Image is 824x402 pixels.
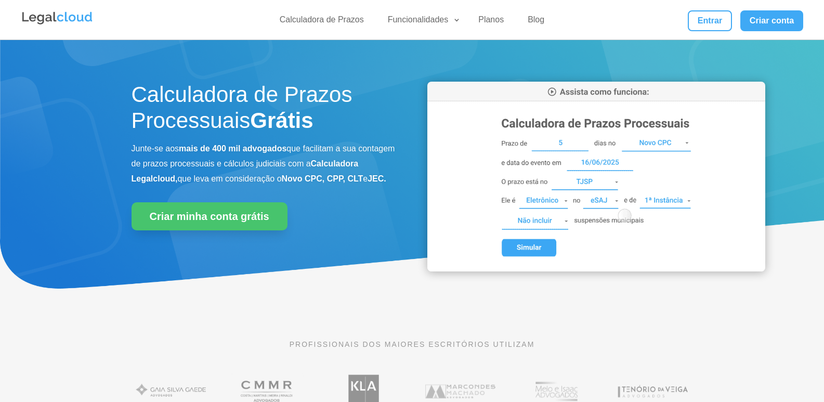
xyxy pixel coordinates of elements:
[688,10,731,31] a: Entrar
[21,19,94,28] a: Logo da Legalcloud
[132,339,693,350] p: PROFISSIONAIS DOS MAIORES ESCRITÓRIOS UTILIZAM
[273,15,370,30] a: Calculadora de Prazos
[472,15,510,30] a: Planos
[368,174,386,183] b: JEC.
[21,10,94,26] img: Legalcloud Logo
[132,159,359,183] b: Calculadora Legalcloud,
[250,108,313,133] strong: Grátis
[382,15,461,30] a: Funcionalidades
[132,141,397,186] p: Junte-se aos que facilitam a sua contagem de prazos processuais e cálculos judiciais com a que le...
[521,15,551,30] a: Blog
[282,174,363,183] b: Novo CPC, CPP, CLT
[179,144,286,153] b: mais de 400 mil advogados
[427,82,765,271] img: Calculadora de Prazos Processuais da Legalcloud
[132,82,397,139] h1: Calculadora de Prazos Processuais
[740,10,804,31] a: Criar conta
[427,264,765,273] a: Calculadora de Prazos Processuais da Legalcloud
[132,202,287,230] a: Criar minha conta grátis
